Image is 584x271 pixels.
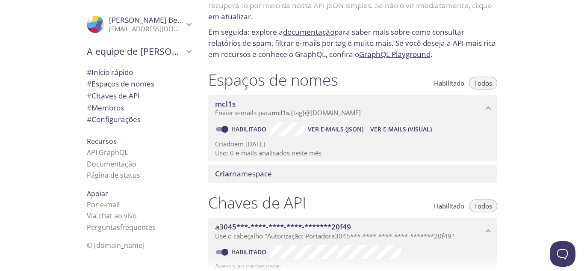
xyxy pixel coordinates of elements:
font: Perguntas [87,223,120,232]
a: API GraphQL [87,148,128,157]
font: © [DOMAIN_NAME] [87,241,145,250]
button: Todos [469,77,497,89]
font: Por e-mail [87,200,120,209]
font: mcl1s [215,99,236,109]
font: Chaves de API [208,192,306,213]
div: Início rápido [80,66,198,78]
iframe: Help Scout Beacon - Aberto [550,241,575,267]
button: Ver e-mails (visual) [367,122,435,136]
font: Em seguida: explore a [208,27,283,37]
font: # [87,91,91,101]
font: . [431,49,433,59]
font: Use o cabeçalho "Autorização: Portador [215,232,331,240]
font: Início rápido [91,67,133,77]
div: Configurações da equipe [80,113,198,125]
font: Habilitado [231,125,266,133]
font: Criar [215,169,232,179]
font: Criado [215,140,234,148]
div: Membros [80,102,198,114]
font: # [87,114,91,124]
font: Todos [474,79,492,87]
font: {tag} [291,108,305,117]
font: Habilitado [231,248,266,256]
div: espaço para nome mcl1s [208,95,497,122]
font: A equipe de [PERSON_NAME] [87,45,212,57]
font: Espaços de nomes [208,69,338,90]
div: Chaves de API [80,90,198,102]
a: Documentação [87,159,136,169]
div: Espaços de nomes [80,78,198,90]
font: frequentes [120,223,156,232]
font: # [87,67,91,77]
font: em [DATE] [234,140,265,148]
font: Ver e-mails (visual) [370,125,432,133]
font: . [289,108,291,117]
font: Uso: 0 e-mails analisados ​​neste mês [215,149,321,157]
font: mcl1s [271,108,289,117]
font: Bener [168,15,189,25]
a: Página de status [87,170,140,180]
font: @[DOMAIN_NAME] [305,108,361,117]
font: [EMAIL_ADDRESS][DOMAIN_NAME] [109,24,212,33]
font: namespace [232,169,272,179]
font: Habilitado [434,79,464,87]
font: Chaves de API [91,91,140,101]
div: Criar namespace [208,165,497,183]
font: Enviar e-mails para [215,108,271,117]
font: Via chat ao vivo [87,211,137,220]
button: Todos [469,200,497,212]
a: GraphQL Playground [359,49,431,59]
font: Todos [474,202,492,210]
a: documentação [283,27,334,37]
font: # [87,79,91,89]
button: Habilitado [429,77,469,89]
font: # [87,103,91,113]
font: Espaços de nomes [91,79,154,89]
font: Membros [91,103,124,113]
font: Ver e-mails (JSON) [308,125,363,133]
button: Ver e-mails (JSON) [304,122,367,136]
div: A equipe de David [80,40,198,63]
font: Configurações [91,114,141,124]
font: Apoiar [87,189,108,198]
font: para saber mais sobre como consultar relatórios de spam, filtrar e-mails por tag e muito mais. Se... [208,27,496,59]
div: David Bener [80,10,198,39]
font: [PERSON_NAME] [109,15,167,25]
button: Habilitado [429,200,469,212]
font: Recursos [87,137,117,146]
font: " [451,232,454,240]
font: Habilitado [434,202,464,210]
